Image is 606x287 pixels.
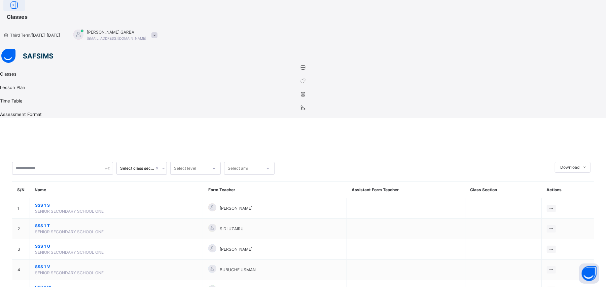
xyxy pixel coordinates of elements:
[220,226,244,232] span: SIDI UZAIRU
[228,162,248,175] div: Select arm
[220,246,252,252] span: [PERSON_NAME]
[174,162,196,175] div: Select level
[87,36,146,40] span: [EMAIL_ADDRESS][DOMAIN_NAME]
[3,32,60,38] span: session/term information
[87,29,146,35] span: [PERSON_NAME] GARBA
[220,267,256,273] span: BUBUCHE USMAN
[12,239,30,259] td: 3
[465,182,542,198] th: Class Section
[542,182,594,198] th: Actions
[7,13,28,20] span: Classes
[1,49,53,63] img: safsims
[579,263,599,284] button: Open asap
[12,259,30,280] td: 4
[347,182,465,198] th: Assistant Form Teacher
[12,218,30,239] td: 2
[35,250,104,255] span: SENIOR SECONDARY SCHOOL ONE
[35,209,104,214] span: SENIOR SECONDARY SCHOOL ONE
[120,165,154,171] div: Select class section
[203,182,347,198] th: Form Teacher
[220,205,252,211] span: [PERSON_NAME]
[30,182,203,198] th: Name
[35,270,104,275] span: SENIOR SECONDARY SCHOOL ONE
[35,202,198,208] span: SSS 1 S
[560,164,579,170] span: Download
[35,223,198,229] span: SSS 1 T
[35,264,198,270] span: SSS 1 V
[35,243,198,249] span: SSS 1 U
[12,198,30,218] td: 1
[35,229,104,234] span: SENIOR SECONDARY SCHOOL ONE
[12,182,30,198] th: S/N
[67,29,161,41] div: ABBASGARBA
